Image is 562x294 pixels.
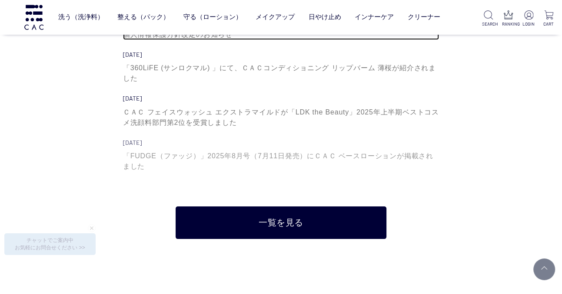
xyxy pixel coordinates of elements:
[542,10,555,27] a: CART
[123,95,439,103] div: [DATE]
[522,21,535,27] p: LOGIN
[408,6,440,28] a: クリーナー
[176,206,386,239] a: 一覧を見る
[123,107,439,128] div: ＣＡＣ フェイスウォッシュ エクストラマイルドが「LDK the Beauty」2025年上半期ベストコスメ洗顔料部門第2位を受賞しました
[183,6,242,28] a: 守る（ローション）
[123,51,439,84] a: [DATE] 「360LiFE (サンロクマル) 」にて、ＣＡＣコンディショニング リップバーム 薄桜が紹介されました
[482,21,495,27] p: SEARCH
[123,151,439,172] div: 「FUDGE（ファッジ）」2025年8月号（7月11日発売）にＣＡＣ ベースローションが掲載されました
[522,10,535,27] a: LOGIN
[117,6,170,28] a: 整える（パック）
[123,63,439,84] div: 「360LiFE (サンロクマル) 」にて、ＣＡＣコンディショニング リップバーム 薄桜が紹介されました
[256,6,295,28] a: メイクアップ
[23,5,45,29] img: logo
[123,51,439,59] div: [DATE]
[309,6,341,28] a: 日やけ止め
[58,6,104,28] a: 洗う（洗浄料）
[123,139,439,172] a: [DATE] 「FUDGE（ファッジ）」2025年8月号（7月11日発売）にＣＡＣ ベースローションが掲載されました
[542,21,555,27] p: CART
[123,95,439,127] a: [DATE] ＣＡＣ フェイスウォッシュ エクストラマイルドが「LDK the Beauty」2025年上半期ベストコスメ洗顔料部門第2位を受賞しました
[482,10,495,27] a: SEARCH
[502,21,515,27] p: RANKING
[123,139,439,147] div: [DATE]
[355,6,394,28] a: インナーケア
[502,10,515,27] a: RANKING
